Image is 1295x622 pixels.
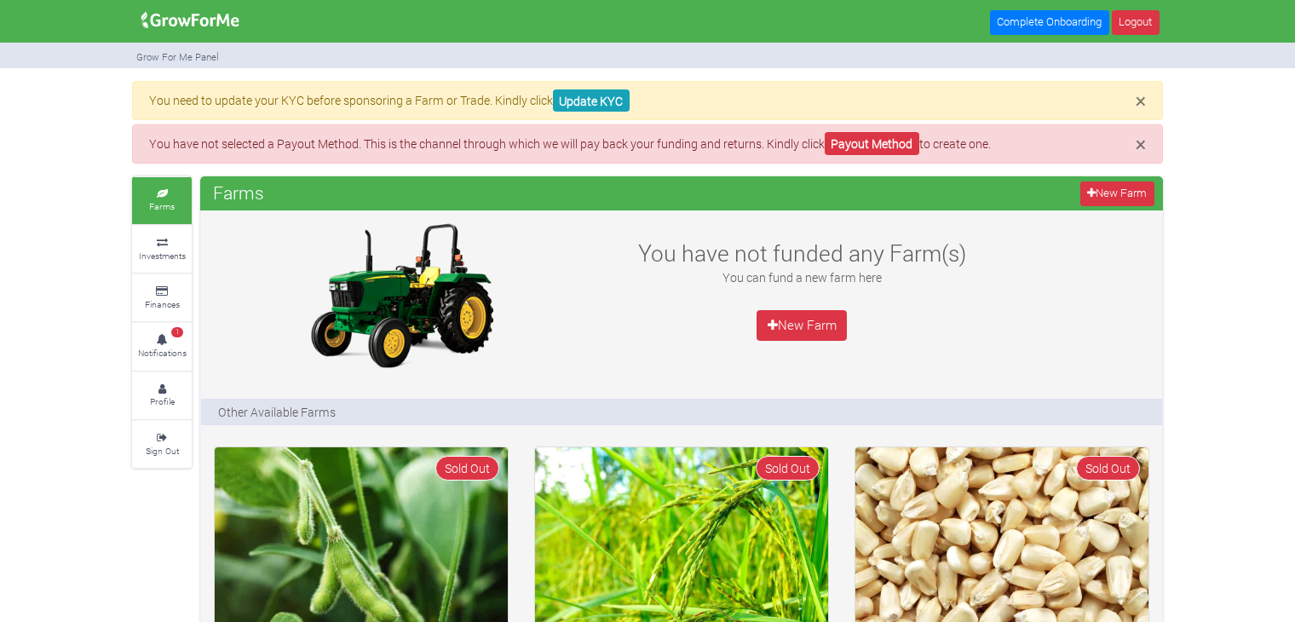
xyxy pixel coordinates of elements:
small: Grow For Me Panel [136,50,219,63]
p: You can fund a new farm here [617,268,987,286]
a: Payout Method [825,132,919,155]
a: Profile [132,372,192,419]
small: Notifications [138,347,187,359]
span: × [1136,88,1146,113]
img: growforme image [295,219,508,372]
a: Logout [1112,10,1160,35]
span: Sold Out [756,456,820,481]
img: growforme image [135,3,245,37]
a: Investments [132,226,192,273]
a: Farms [132,177,192,224]
span: Farms [209,176,268,210]
p: Other Available Farms [218,403,336,421]
span: 1 [171,327,183,337]
a: 1 Notifications [132,323,192,370]
button: Close [1136,135,1146,154]
small: Investments [139,250,186,262]
a: New Farm [1080,181,1154,206]
span: × [1136,131,1146,157]
a: New Farm [757,310,847,341]
a: Update KYC [553,89,630,112]
small: Profile [150,395,175,407]
a: Complete Onboarding [990,10,1109,35]
span: Sold Out [1076,456,1140,481]
a: Sign Out [132,421,192,468]
a: Finances [132,274,192,321]
small: Sign Out [146,445,179,457]
h3: You have not funded any Farm(s) [617,239,987,267]
span: Sold Out [435,456,499,481]
small: Farms [149,200,175,212]
p: You need to update your KYC before sponsoring a Farm or Trade. Kindly click [149,91,1146,109]
small: Finances [145,298,180,310]
p: You have not selected a Payout Method. This is the channel through which we will pay back your fu... [149,135,1146,153]
button: Close [1136,91,1146,111]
